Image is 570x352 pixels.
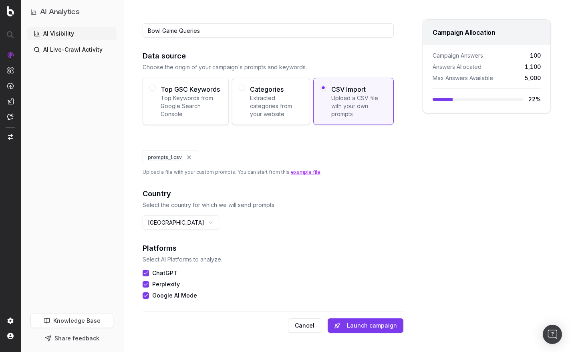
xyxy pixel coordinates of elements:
[7,82,14,89] img: Activation
[27,27,117,40] a: AI Visibility
[143,201,394,209] p: Select the country for which we will send prompts.
[7,52,14,58] img: Analytics
[328,318,403,333] button: Launch campaign
[40,6,80,18] h1: AI Analytics
[143,243,394,254] h2: Platforms
[161,94,222,118] span: Top Keywords from Google Search Console
[143,63,394,71] p: Choose the origin of your campaign's prompts and keywords.
[143,255,394,263] p: Select AI Platforms to analyze.
[250,94,303,118] span: Extracted categories from your website
[320,84,326,91] button: CSV ImportUpload a CSV file with your own prompts
[528,95,541,103] span: 22 %
[7,333,14,339] img: My account
[143,188,394,199] h2: Country
[149,84,156,91] button: Top GSC KeywordsTop Keywords from Google Search Console
[30,314,113,328] a: Knowledge Base
[7,67,14,74] img: Intelligence
[543,325,562,344] div: Open Intercom Messenger
[8,134,13,140] img: Switch project
[152,282,180,287] label: Perplexity
[433,29,541,36] div: Campaign Allocation
[288,318,321,333] button: Cancel
[185,153,193,161] button: Clear file
[331,94,387,118] span: Upload a CSV file with your own prompts
[148,154,182,160] a: prompts_1.csv
[143,169,394,175] p: Upload a file with your custom prompts. You can start from this .
[30,331,113,346] button: Share feedback
[331,84,387,94] span: CSV Import
[250,84,303,94] span: Categories
[433,74,493,82] span: Max Answers Available
[161,84,222,94] span: Top GSC Keywords
[291,169,320,175] a: example file
[239,84,245,91] button: CategoriesExtracted categories from your website
[530,52,541,60] span: 100
[7,6,14,16] img: Botify logo
[152,270,177,276] label: ChatGPT
[433,63,481,71] span: Answers Allocated
[525,74,541,82] span: 5,000
[7,113,14,120] img: Assist
[525,63,541,71] span: 1,100
[30,6,113,18] button: AI Analytics
[143,50,394,62] h2: Data source
[7,98,14,105] img: Studio
[152,293,197,298] label: Google AI Mode
[433,52,483,60] span: Campaign Answers
[143,23,394,38] input: Topics
[27,43,117,56] a: AI Live-Crawl Activity
[7,318,14,324] img: Setting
